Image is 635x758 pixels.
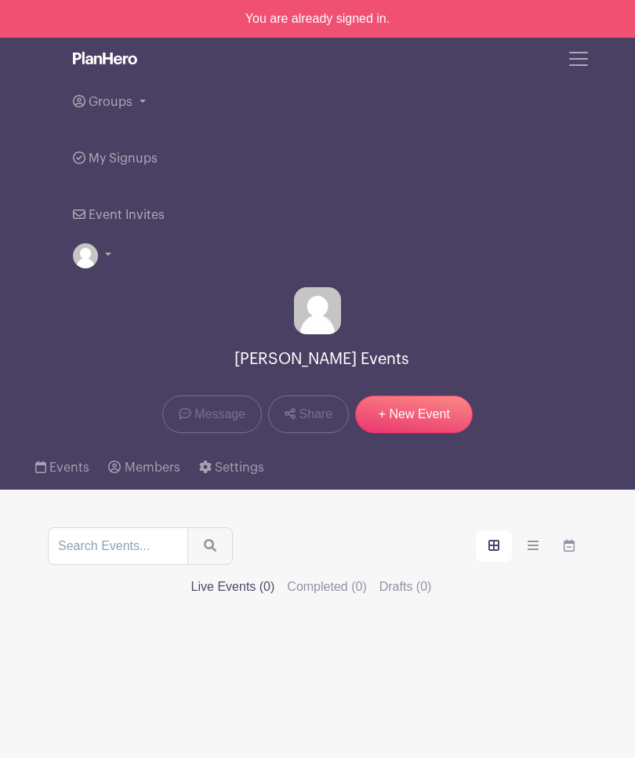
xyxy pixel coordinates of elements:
[125,461,180,474] span: Members
[35,446,89,490] a: Events
[194,405,245,424] span: Message
[73,52,137,64] img: logo_white-6c42ec7e38ccf1d336a20a19083b03d10ae64f83f12c07503d8b9e83406b4c7d.svg
[48,527,188,565] input: Search Events...
[287,578,366,596] label: Completed (0)
[199,446,264,490] a: Settings
[73,243,98,268] img: default-ce2991bfa6775e67f084385cd625a349d9dcbb7a52a09fb2fda1e96e2d18dcdb.png
[476,530,587,562] div: order and view
[294,287,341,334] img: default-ce2991bfa6775e67f084385cd625a349d9dcbb7a52a09fb2fda1e96e2d18dcdb.png
[557,44,600,74] button: Toggle navigation
[89,209,165,221] span: Event Invites
[191,578,444,596] div: filters
[162,395,262,433] a: Message
[73,74,562,130] a: Groups
[268,395,349,433] a: Share
[73,130,158,187] a: My Signups
[191,578,275,596] label: Live Events (0)
[299,405,333,424] span: Share
[89,152,158,165] span: My Signups
[215,461,264,474] span: Settings
[49,461,89,474] span: Events
[379,578,432,596] label: Drafts (0)
[234,347,409,373] span: [PERSON_NAME] Events
[108,446,180,490] a: Members
[73,187,165,243] a: Event Invites
[355,395,473,433] a: + New Event
[89,96,132,108] span: Groups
